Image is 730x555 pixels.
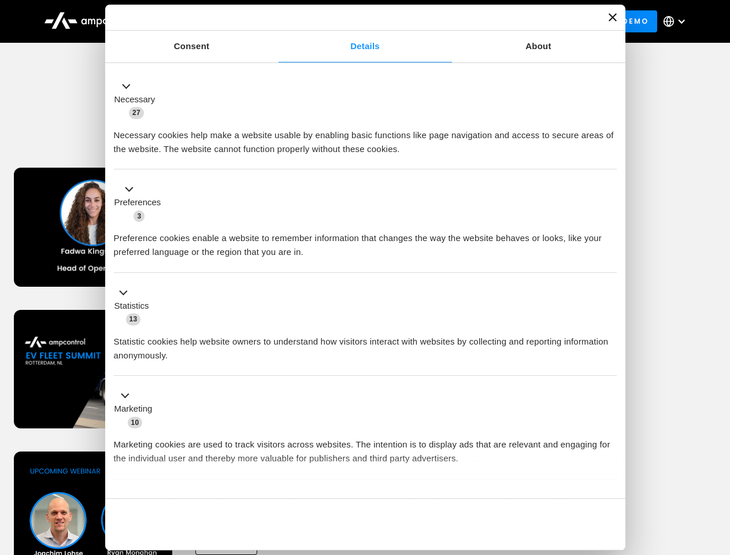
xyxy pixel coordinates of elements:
a: About [452,31,625,62]
button: Marketing (10) [114,389,160,430]
label: Preferences [114,196,161,209]
div: Marketing cookies are used to track visitors across websites. The intention is to display ads tha... [114,429,617,465]
label: Marketing [114,402,153,416]
span: 27 [129,107,144,119]
span: 10 [128,417,143,428]
button: Statistics (13) [114,286,156,326]
span: 2 [191,494,202,505]
label: Necessary [114,93,155,106]
button: Preferences (3) [114,183,168,223]
label: Statistics [114,299,149,313]
h1: Upcoming Webinars [14,117,717,145]
button: Okay [450,508,616,541]
div: Preference cookies enable a website to remember information that changes the way the website beha... [114,223,617,259]
button: Necessary (27) [114,79,162,120]
button: Close banner [609,13,617,21]
a: Details [279,31,452,62]
div: Statistic cookies help website owners to understand how visitors interact with websites by collec... [114,326,617,362]
span: 3 [134,210,144,222]
span: 13 [126,313,141,325]
a: Consent [105,31,279,62]
div: Necessary cookies help make a website usable by enabling basic functions like page navigation and... [114,120,617,156]
button: Unclassified (2) [114,492,209,506]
